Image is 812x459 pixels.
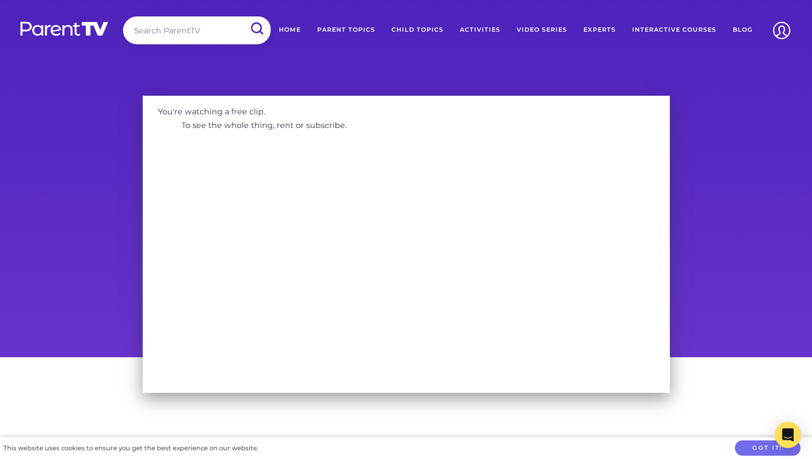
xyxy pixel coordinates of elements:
a: Home [271,16,309,44]
a: Parent Topics [309,16,383,44]
a: Experts [575,16,624,44]
a: Interactive Courses [624,16,725,44]
a: Blog [725,16,761,44]
p: To see the whole thing, rent or subscribe. [174,118,355,133]
input: Search ParentTV [123,16,271,44]
a: Child Topics [383,16,452,44]
img: parenttv-logo-white.4c85aaf.svg [19,21,109,37]
a: Activities [452,16,509,44]
input: Submit [242,16,271,41]
button: Got it! [735,440,801,456]
p: You're watching a free clip. [150,103,273,119]
img: Account [768,16,796,44]
div: Open Intercom Messenger [775,422,801,448]
a: Video Series [509,16,575,44]
div: This website uses cookies to ensure you get the best experience on our website. [3,443,258,454]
